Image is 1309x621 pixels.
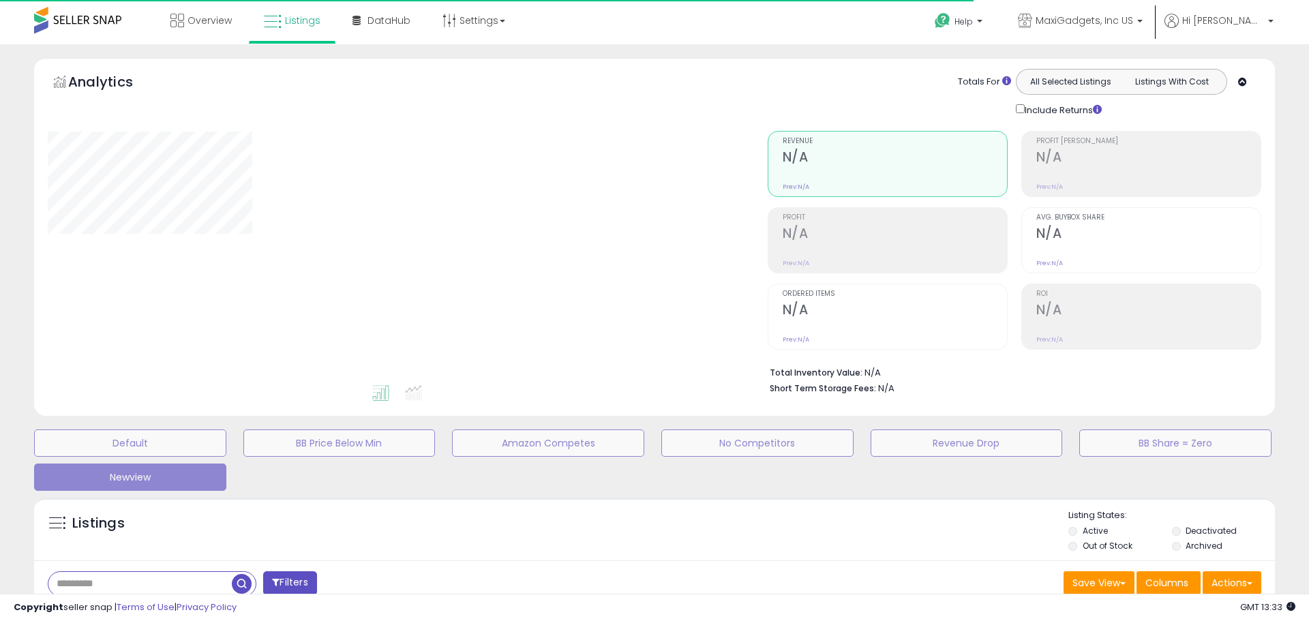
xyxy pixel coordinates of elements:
[1036,226,1261,244] h2: N/A
[1006,102,1118,117] div: Include Returns
[1036,335,1063,344] small: Prev: N/A
[783,302,1007,320] h2: N/A
[1036,149,1261,168] h2: N/A
[367,14,410,27] span: DataHub
[954,16,973,27] span: Help
[1036,138,1261,145] span: Profit [PERSON_NAME]
[14,601,237,614] div: seller snap | |
[783,290,1007,298] span: Ordered Items
[783,214,1007,222] span: Profit
[187,14,232,27] span: Overview
[770,382,876,394] b: Short Term Storage Fees:
[1036,214,1261,222] span: Avg. Buybox Share
[1036,14,1133,27] span: MaxiGadgets, Inc US
[1020,73,1122,91] button: All Selected Listings
[770,363,1251,380] li: N/A
[783,259,809,267] small: Prev: N/A
[68,72,160,95] h5: Analytics
[871,429,1063,457] button: Revenue Drop
[783,226,1007,244] h2: N/A
[34,429,226,457] button: Default
[958,76,1011,89] div: Totals For
[1036,183,1063,191] small: Prev: N/A
[661,429,854,457] button: No Competitors
[1182,14,1264,27] span: Hi [PERSON_NAME]
[783,183,809,191] small: Prev: N/A
[1079,429,1272,457] button: BB Share = Zero
[1164,14,1274,44] a: Hi [PERSON_NAME]
[924,2,996,44] a: Help
[1036,302,1261,320] h2: N/A
[934,12,951,29] i: Get Help
[783,149,1007,168] h2: N/A
[452,429,644,457] button: Amazon Competes
[1121,73,1222,91] button: Listings With Cost
[34,464,226,491] button: Newview
[770,367,862,378] b: Total Inventory Value:
[783,138,1007,145] span: Revenue
[1036,290,1261,298] span: ROI
[783,335,809,344] small: Prev: N/A
[878,382,894,395] span: N/A
[243,429,436,457] button: BB Price Below Min
[14,601,63,614] strong: Copyright
[285,14,320,27] span: Listings
[1036,259,1063,267] small: Prev: N/A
